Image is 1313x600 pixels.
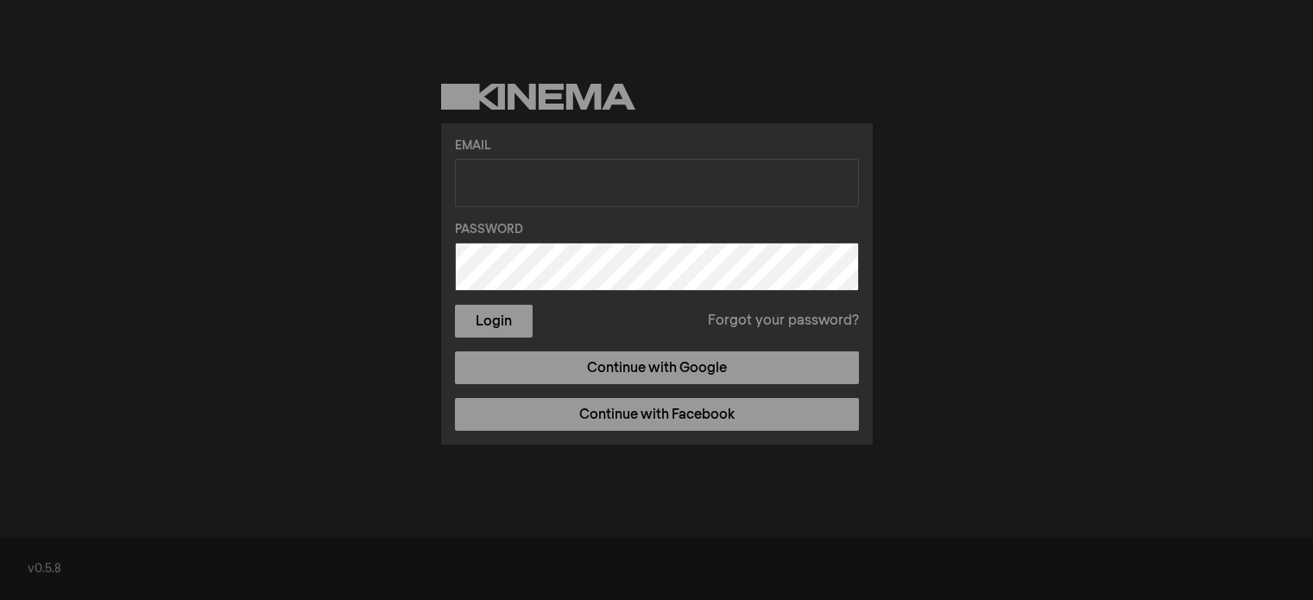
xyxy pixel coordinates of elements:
[708,311,859,332] a: Forgot your password?
[455,398,859,431] a: Continue with Facebook
[28,560,1285,578] div: v0.5.8
[455,221,859,239] label: Password
[455,351,859,384] a: Continue with Google
[455,137,859,155] label: Email
[455,305,533,338] button: Login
